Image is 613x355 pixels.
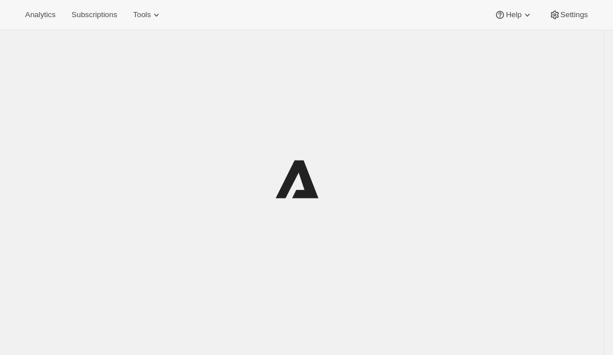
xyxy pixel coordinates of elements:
[560,10,588,19] span: Settings
[18,7,62,23] button: Analytics
[506,10,521,19] span: Help
[71,10,117,19] span: Subscriptions
[126,7,169,23] button: Tools
[542,7,595,23] button: Settings
[133,10,151,19] span: Tools
[64,7,124,23] button: Subscriptions
[487,7,539,23] button: Help
[25,10,55,19] span: Analytics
